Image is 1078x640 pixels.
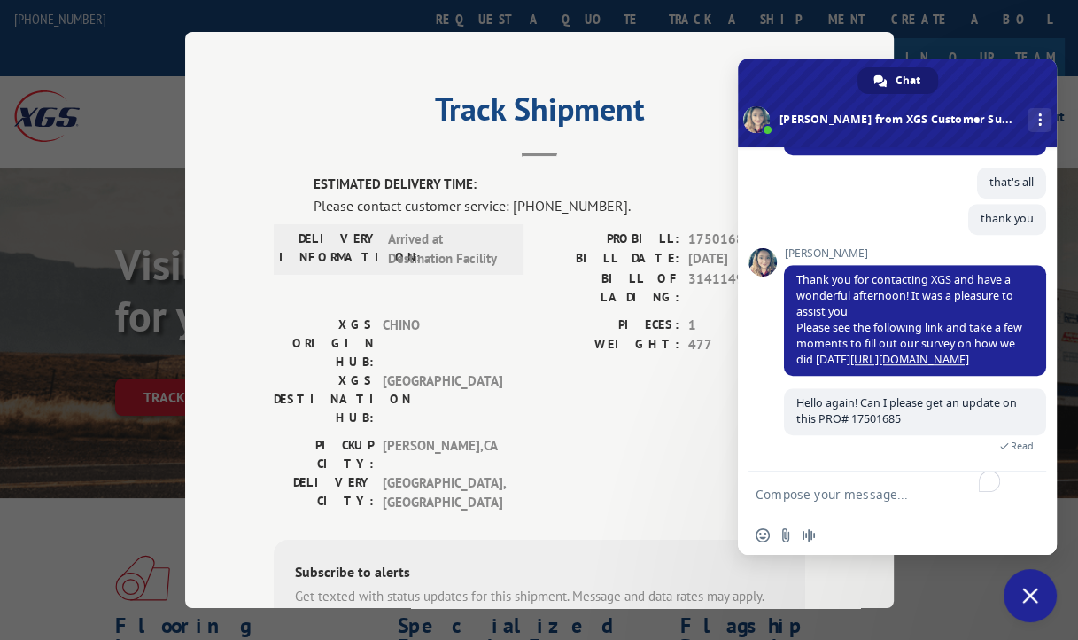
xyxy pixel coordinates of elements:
[539,269,679,307] label: BILL OF LADING:
[383,473,502,513] span: [GEOGRAPHIC_DATA] , [GEOGRAPHIC_DATA]
[274,316,374,371] label: XGS ORIGIN HUB:
[1011,440,1034,452] span: Read
[896,67,920,94] span: Chat
[539,316,679,336] label: PIECES:
[314,175,805,195] label: ESTIMATED DELIVERY TIME:
[295,587,784,627] div: Get texted with status updates for this shipment. Message and data rates may apply. Message frequ...
[1004,569,1057,622] a: Close chat
[784,247,1046,260] span: [PERSON_NAME]
[857,67,938,94] a: Chat
[274,371,374,427] label: XGS DESTINATION HUB:
[388,230,508,269] span: Arrived at Destination Facility
[688,249,805,269] span: [DATE]
[688,269,805,307] span: 31411499
[274,436,374,473] label: PICKUP CITY:
[850,352,969,367] a: [URL][DOMAIN_NAME]
[688,335,805,355] span: 477
[688,230,805,250] span: 17501685
[852,54,872,101] button: Close modal
[802,528,816,542] span: Audio message
[756,472,1004,516] textarea: To enrich screen reader interactions, please activate Accessibility in Grammarly extension settings
[279,230,379,269] label: DELIVERY INFORMATION:
[383,436,502,473] span: [PERSON_NAME] , CA
[539,249,679,269] label: BILL DATE:
[274,97,805,130] h2: Track Shipment
[981,211,1034,226] span: thank you
[383,316,502,371] span: CHINO
[295,561,784,587] div: Subscribe to alerts
[383,371,502,427] span: [GEOGRAPHIC_DATA]
[274,473,374,513] label: DELIVERY CITY:
[539,335,679,355] label: WEIGHT:
[314,195,805,216] div: Please contact customer service: [PHONE_NUMBER].
[539,230,679,250] label: PROBILL:
[779,528,793,542] span: Send a file
[796,395,1017,426] span: Hello again! Can I please get an update on this PRO# 17501685
[989,175,1034,190] span: that's all
[756,528,770,542] span: Insert an emoji
[796,272,1022,367] span: Thank you for contacting XGS and have a wonderful afternoon! It was a pleasure to assist you Plea...
[688,316,805,336] span: 1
